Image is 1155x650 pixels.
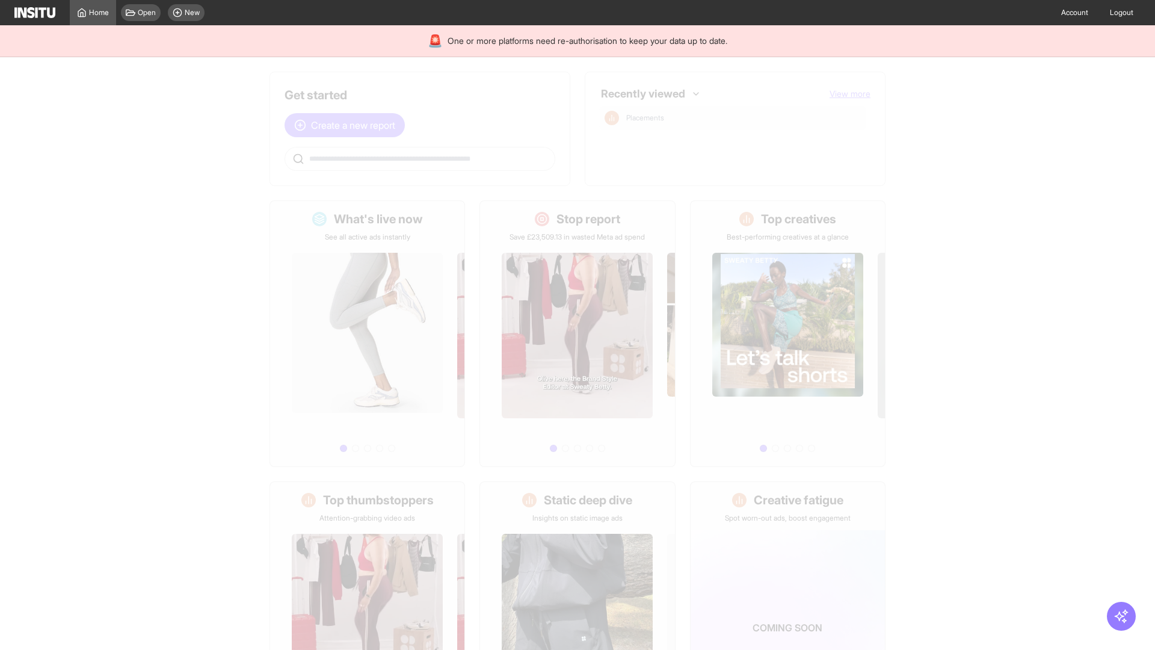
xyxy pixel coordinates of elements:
div: 🚨 [428,32,443,49]
img: Logo [14,7,55,18]
span: Home [89,8,109,17]
span: One or more platforms need re-authorisation to keep your data up to date. [448,35,727,47]
span: New [185,8,200,17]
span: Open [138,8,156,17]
